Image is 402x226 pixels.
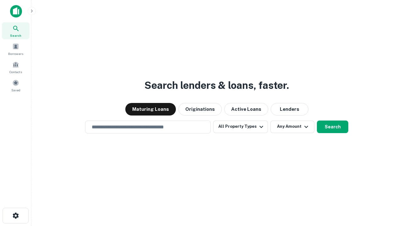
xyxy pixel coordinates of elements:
[224,103,268,116] button: Active Loans
[2,40,30,57] a: Borrowers
[2,77,30,94] a: Saved
[317,121,348,133] button: Search
[125,103,176,116] button: Maturing Loans
[144,78,289,93] h3: Search lenders & loans, faster.
[11,88,20,93] span: Saved
[270,121,314,133] button: Any Amount
[8,51,23,56] span: Borrowers
[2,59,30,76] a: Contacts
[10,5,22,18] img: capitalize-icon.png
[10,33,21,38] span: Search
[271,103,308,116] button: Lenders
[9,69,22,74] span: Contacts
[371,176,402,206] iframe: Chat Widget
[213,121,268,133] button: All Property Types
[2,22,30,39] a: Search
[178,103,222,116] button: Originations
